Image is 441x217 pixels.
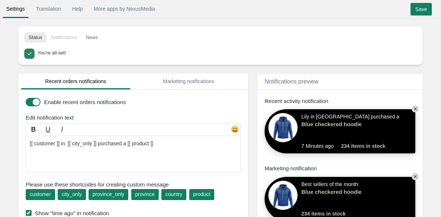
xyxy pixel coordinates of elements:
[301,120,379,128] a: Blue checkered hoodie
[265,78,319,85] span: Notifications preview
[134,74,244,89] a: Marketing notifications
[21,74,130,89] a: Recent orders notifications
[26,136,241,172] textarea: [[ customer ]] in [[ city_only ]] purchased a [[ product ]]
[20,114,250,121] div: Edit notification text
[135,191,155,198] div: province
[26,209,244,217] label: Show "time ago" in notification
[193,191,211,198] div: product
[265,164,415,172] div: Marketing notification
[165,191,182,198] div: country
[265,97,415,105] div: Recent activity notification
[93,191,124,198] div: province_only
[301,113,399,142] div: Lily in [GEOGRAPHIC_DATA] purchased a
[301,188,379,196] a: Blue checkered hoodie
[61,126,63,133] i: I
[268,113,298,142] img: 80x80_sample.jpg
[24,32,47,43] button: Status
[229,125,240,136] div: 😀
[31,126,36,133] b: B
[32,2,65,15] a: Translation
[26,181,241,188] span: Please use these shortcodes for creating custom message
[68,2,86,15] a: Help
[341,142,386,150] span: 234 items in stock
[46,126,50,133] u: U
[82,32,103,43] button: News
[30,191,51,198] div: customer
[410,3,432,15] input: Save
[268,181,298,210] img: 80x80_sample.jpg
[3,2,29,15] a: Settings
[301,142,341,150] span: 7 Minutes ago
[62,191,82,198] div: city_only
[37,49,415,57] div: You're all set!
[44,98,239,106] label: Enable recent orders notifications
[301,181,379,210] div: Best sellers of the month:
[90,2,159,15] a: More apps by NexusMedia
